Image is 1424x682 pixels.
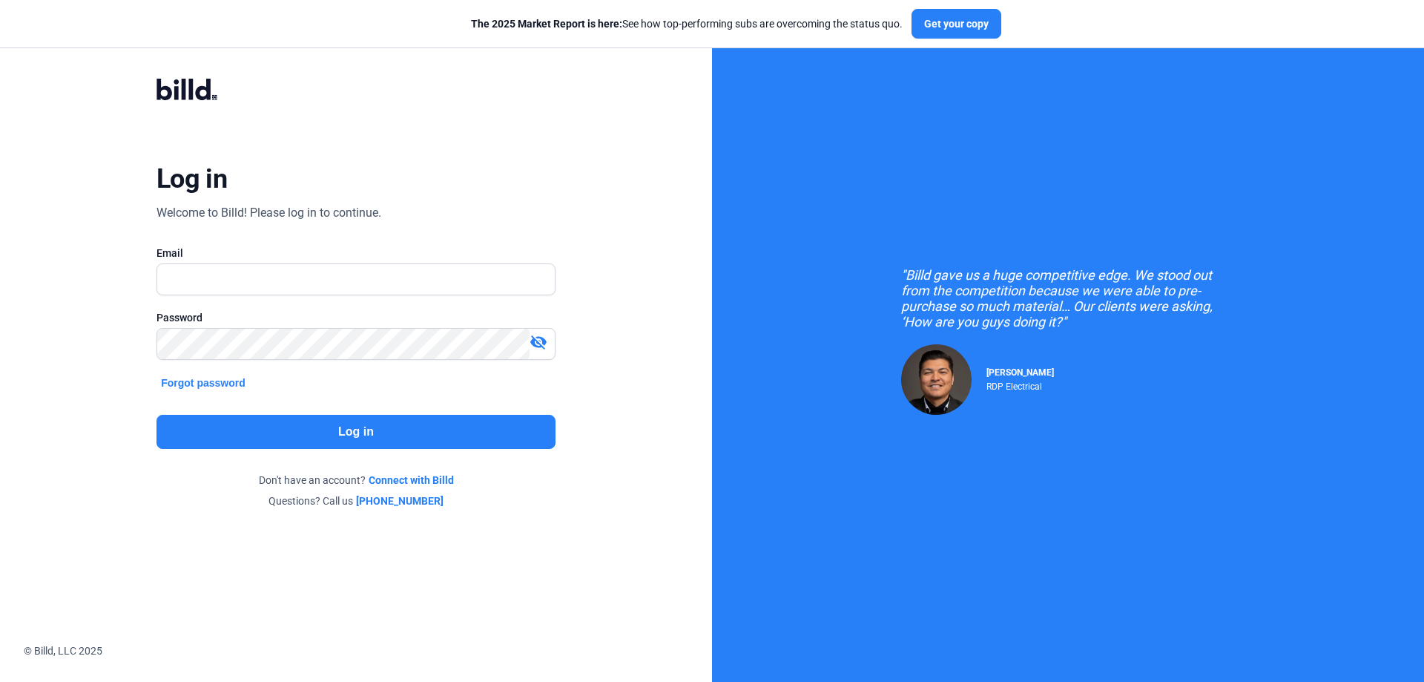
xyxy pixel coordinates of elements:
img: Raul Pacheco [901,344,972,415]
div: Log in [156,163,227,195]
mat-icon: visibility_off [530,333,547,351]
div: Questions? Call us [156,494,556,508]
span: [PERSON_NAME] [986,367,1054,378]
div: Don't have an account? [156,473,556,488]
div: See how top-performing subs are overcoming the status quo. [471,16,903,31]
div: RDP Electrical [986,378,1054,392]
button: Forgot password [156,375,250,391]
div: Password [156,310,556,325]
div: "Billd gave us a huge competitive edge. We stood out from the competition because we were able to... [901,267,1235,329]
button: Log in [156,415,556,449]
a: Connect with Billd [369,473,454,488]
div: Email [156,246,556,260]
span: The 2025 Market Report is here: [471,18,622,30]
button: Get your copy [912,9,1001,39]
div: Welcome to Billd! Please log in to continue. [156,204,381,222]
a: [PHONE_NUMBER] [356,494,444,508]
